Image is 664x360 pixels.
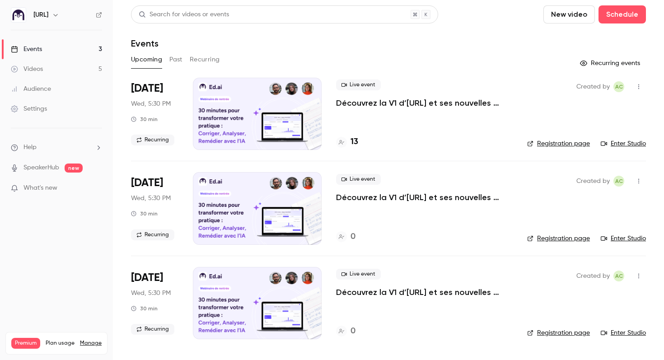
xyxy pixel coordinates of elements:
[23,143,37,152] span: Help
[131,194,171,203] span: Wed, 5:30 PM
[11,84,51,94] div: Audience
[527,234,590,243] a: Registration page
[576,271,610,281] span: Created by
[576,176,610,187] span: Created by
[11,45,42,54] div: Events
[131,271,163,285] span: [DATE]
[613,81,624,92] span: Alison Chopard
[11,143,102,152] li: help-dropdown-opener
[11,65,43,74] div: Videos
[613,176,624,187] span: Alison Chopard
[601,234,646,243] a: Enter Studio
[615,271,623,281] span: AC
[543,5,595,23] button: New video
[131,289,171,298] span: Wed, 5:30 PM
[615,81,623,92] span: AC
[336,269,381,280] span: Live event
[336,192,513,203] a: Découvrez la V1 d’[URL] et ses nouvelles fonctionnalités !
[80,340,102,347] a: Manage
[46,340,75,347] span: Plan usage
[336,174,381,185] span: Live event
[576,56,646,70] button: Recurring events
[23,163,59,173] a: SpeakerHub
[131,267,178,339] div: Oct 22 Wed, 5:30 PM (Europe/Paris)
[169,52,182,67] button: Past
[65,164,83,173] span: new
[599,5,646,23] button: Schedule
[336,231,355,243] a: 0
[139,10,229,19] div: Search for videos or events
[336,98,513,108] a: Découvrez la V1 d’[URL] et ses nouvelles fonctionnalités !
[11,8,26,22] img: Ed.ai
[601,328,646,337] a: Enter Studio
[336,325,355,337] a: 0
[336,136,358,148] a: 13
[190,52,220,67] button: Recurring
[11,104,47,113] div: Settings
[131,210,158,217] div: 30 min
[576,81,610,92] span: Created by
[131,229,174,240] span: Recurring
[131,135,174,145] span: Recurring
[131,305,158,312] div: 30 min
[33,10,48,19] h6: [URL]
[11,338,40,349] span: Premium
[527,139,590,148] a: Registration page
[336,79,381,90] span: Live event
[351,325,355,337] h4: 0
[351,231,355,243] h4: 0
[527,328,590,337] a: Registration page
[613,271,624,281] span: Alison Chopard
[131,81,163,96] span: [DATE]
[131,78,178,150] div: Oct 8 Wed, 5:30 PM (Europe/Paris)
[131,38,159,49] h1: Events
[23,183,57,193] span: What's new
[351,136,358,148] h4: 13
[336,287,513,298] a: Découvrez la V1 d’[URL] et ses nouvelles fonctionnalités !
[131,176,163,190] span: [DATE]
[131,116,158,123] div: 30 min
[601,139,646,148] a: Enter Studio
[131,52,162,67] button: Upcoming
[615,176,623,187] span: AC
[131,172,178,244] div: Oct 15 Wed, 5:30 PM (Europe/Paris)
[131,324,174,335] span: Recurring
[131,99,171,108] span: Wed, 5:30 PM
